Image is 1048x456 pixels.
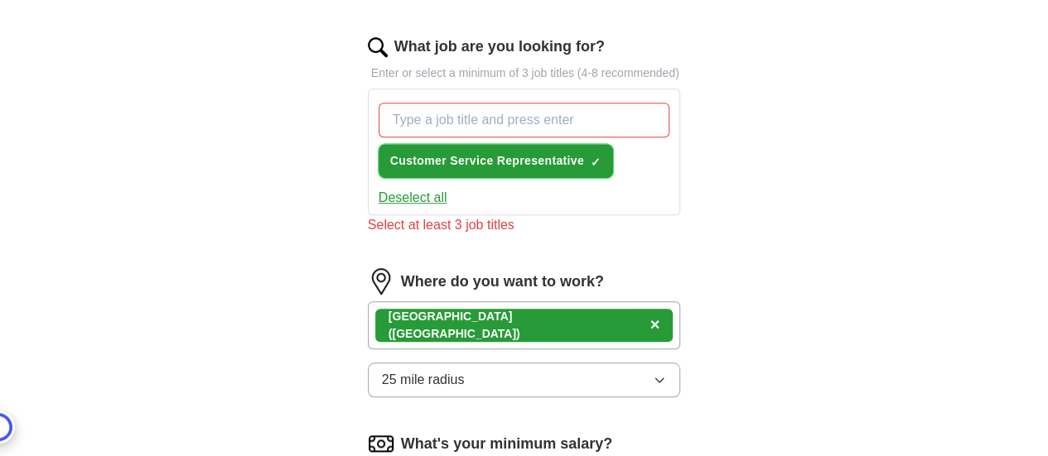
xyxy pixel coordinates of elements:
[368,65,681,82] p: Enter or select a minimum of 3 job titles (4-8 recommended)
[368,362,681,397] button: 25 mile radius
[394,36,605,58] label: What job are you looking for?
[591,156,601,169] span: ✓
[368,215,681,235] div: Select at least 3 job titles
[650,315,660,334] span: ×
[401,433,612,455] label: What's your minimum salary?
[401,271,604,293] label: Where do you want to work?
[368,268,394,295] img: location.png
[379,144,613,178] button: Customer Service Representative✓
[368,37,388,57] img: search.png
[389,327,520,340] span: ([GEOGRAPHIC_DATA])
[382,370,465,390] span: 25 mile radius
[389,310,513,323] strong: [GEOGRAPHIC_DATA]
[650,313,660,338] button: ×
[379,188,447,208] button: Deselect all
[390,152,584,170] span: Customer Service Representative
[379,103,670,137] input: Type a job title and press enter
